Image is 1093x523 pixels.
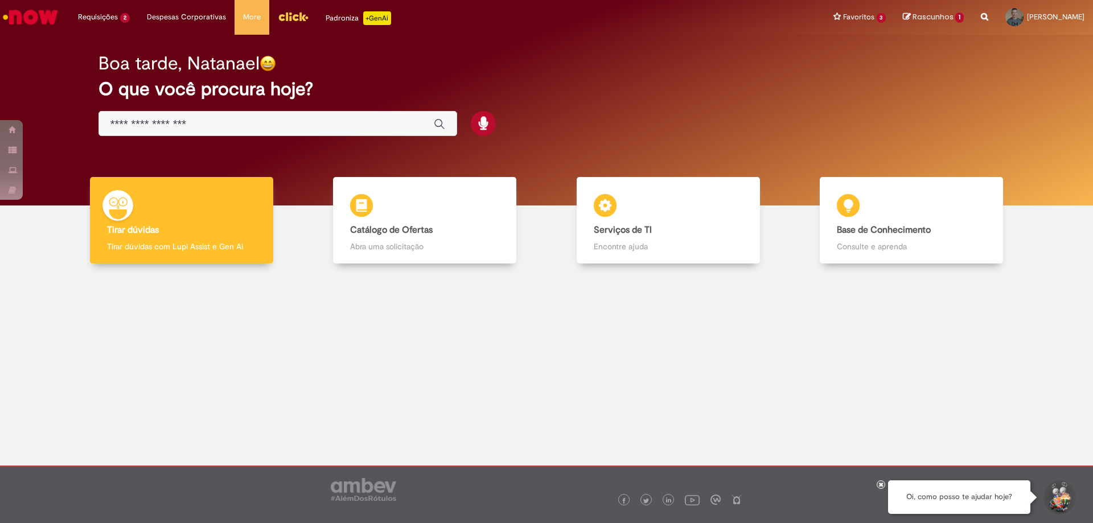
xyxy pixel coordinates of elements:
p: +GenAi [363,11,391,25]
p: Tirar dúvidas com Lupi Assist e Gen Ai [107,241,256,252]
button: Iniciar Conversa de Suporte [1042,480,1076,514]
a: Catálogo de Ofertas Abra uma solicitação [303,177,547,264]
b: Catálogo de Ofertas [350,224,433,236]
span: Favoritos [843,11,874,23]
b: Tirar dúvidas [107,224,159,236]
img: happy-face.png [260,55,276,72]
a: Tirar dúvidas Tirar dúvidas com Lupi Assist e Gen Ai [60,177,303,264]
div: Padroniza [326,11,391,25]
b: Serviços de TI [594,224,652,236]
a: Serviços de TI Encontre ajuda [546,177,790,264]
span: Despesas Corporativas [147,11,226,23]
span: [PERSON_NAME] [1027,12,1084,22]
img: logo_footer_naosei.png [732,495,742,505]
img: logo_footer_linkedin.png [666,497,672,504]
a: Rascunhos [903,12,964,23]
img: logo_footer_youtube.png [685,492,700,507]
img: logo_footer_facebook.png [621,498,627,504]
h2: Boa tarde, Natanael [98,53,260,73]
img: logo_footer_twitter.png [643,498,649,504]
span: Requisições [78,11,118,23]
h2: O que você procura hoje? [98,79,995,99]
span: 3 [877,13,886,23]
div: Oi, como posso te ajudar hoje? [888,480,1030,514]
img: click_logo_yellow_360x200.png [278,8,309,25]
p: Consulte e aprenda [837,241,986,252]
span: More [243,11,261,23]
span: 2 [120,13,130,23]
img: logo_footer_workplace.png [710,495,721,505]
b: Base de Conhecimento [837,224,931,236]
p: Encontre ajuda [594,241,743,252]
img: logo_footer_ambev_rotulo_gray.png [331,478,396,501]
span: 1 [955,13,964,23]
span: Rascunhos [913,11,954,22]
a: Base de Conhecimento Consulte e aprenda [790,177,1034,264]
img: ServiceNow [1,6,60,28]
p: Abra uma solicitação [350,241,499,252]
